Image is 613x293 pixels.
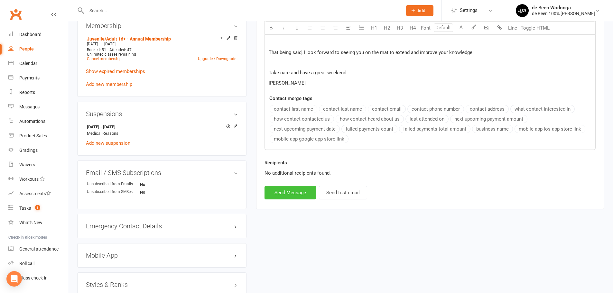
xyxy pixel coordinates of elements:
[336,115,404,123] button: how-contact-heard-about-us
[8,27,68,42] a: Dashboard
[19,220,42,225] div: What's New
[270,105,317,113] button: contact-first-name
[434,23,453,32] input: Default
[87,36,171,41] a: Juvenile/Adult 16+ - Annual Membership
[109,48,132,52] span: Attended: 47
[269,50,474,55] span: That being said, I look forward to seeing you on the mat to extend and improve your knowledge!
[86,252,238,259] h3: Mobile App
[87,42,98,46] span: [DATE]
[19,275,48,280] div: Class check-in
[19,261,34,266] div: Roll call
[104,42,116,46] span: [DATE]
[8,85,68,100] a: Reports
[87,181,140,187] div: Unsubscribed from Emails
[35,205,40,210] span: 8
[8,201,68,215] a: Tasks 8
[510,105,575,113] button: what-contact-interested-in
[19,104,40,109] div: Messages
[368,22,381,34] button: H1
[8,172,68,187] a: Workouts
[532,11,595,16] div: de Been 100% [PERSON_NAME]
[419,22,432,34] button: Font
[19,246,59,252] div: General attendance
[8,56,68,71] a: Calendar
[269,70,348,76] span: Take care and have a great weekend.
[270,115,334,123] button: how-contact-contacted-us
[319,186,367,199] button: Send test email
[394,22,406,34] button: H3
[291,22,303,34] button: U
[269,95,312,102] label: Contact merge tags
[8,242,68,256] a: General attendance kiosk mode
[140,190,177,195] strong: No
[8,42,68,56] a: People
[140,182,177,187] strong: No
[86,140,130,146] a: Add new suspension
[406,5,433,16] button: Add
[19,119,45,124] div: Automations
[265,159,287,167] label: Recipients
[8,215,68,230] a: What's New
[8,271,68,285] a: Class kiosk mode
[515,125,585,133] button: mobile-app-ios-app-store-link
[265,169,596,177] div: No additional recipients found.
[86,81,132,87] a: Add new membership
[319,105,366,113] button: contact-last-name
[86,69,145,74] a: Show expired memberships
[381,22,394,34] button: H2
[519,22,551,34] button: Toggle HTML
[472,125,513,133] button: business-name
[506,22,519,34] button: Line
[8,71,68,85] a: Payments
[19,133,47,138] div: Product Sales
[19,206,31,211] div: Tasks
[86,169,238,176] h3: Email / SMS Subscriptions
[86,122,238,138] li: Medical Reasons
[265,186,316,199] button: Send Message
[516,4,529,17] img: thumb_image1710905826.png
[19,75,40,80] div: Payments
[19,162,35,167] div: Waivers
[19,148,38,153] div: Gradings
[87,189,140,195] div: Unsubscribed from SMSes
[8,114,68,129] a: Automations
[86,281,238,288] h3: Styles & Ranks
[406,22,419,34] button: H4
[19,32,42,37] div: Dashboard
[407,105,464,113] button: contact-phone-number
[8,256,68,271] a: Roll call
[6,271,22,287] div: Open Intercom Messenger
[87,124,235,131] strong: [DATE] - [DATE]
[19,90,35,95] div: Reports
[19,177,39,182] div: Workouts
[87,48,106,52] span: Booked: 51
[532,5,595,11] div: de Been Wodonga
[405,115,449,123] button: last-attended-on
[8,143,68,158] a: Gradings
[417,8,425,13] span: Add
[87,57,122,61] a: Cancel membership
[87,52,136,57] span: Unlimited classes remaining
[8,158,68,172] a: Waivers
[455,22,468,34] button: A
[86,22,238,29] h3: Membership
[198,57,236,61] a: Upgrade / Downgrade
[466,105,509,113] button: contact-address
[460,3,478,18] span: Settings
[8,6,24,23] a: Clubworx
[85,41,238,47] div: —
[19,46,34,51] div: People
[85,6,398,15] input: Search...
[8,100,68,114] a: Messages
[19,191,51,196] div: Assessments
[86,223,238,230] h3: Emergency Contact Details
[8,129,68,143] a: Product Sales
[399,125,470,133] button: failed-payments-total-amount
[270,135,348,143] button: mobile-app-google-app-store-link
[450,115,527,123] button: next-upcoming-payment-amount
[368,105,406,113] button: contact-email
[269,80,306,86] span: [PERSON_NAME]
[295,25,299,31] span: U
[19,61,37,66] div: Calendar
[8,187,68,201] a: Assessments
